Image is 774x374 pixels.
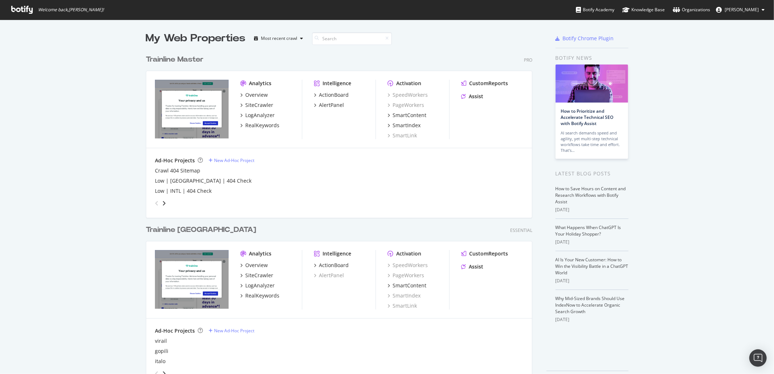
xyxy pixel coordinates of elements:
a: Low | [GEOGRAPHIC_DATA] | 404 Check [155,177,251,184]
a: AlertPanel [314,101,344,109]
div: LogAnalyzer [245,282,275,289]
div: SmartIndex [393,122,421,129]
a: RealKeywords [240,292,279,299]
a: ActionBoard [314,91,349,99]
a: LogAnalyzer [240,112,275,119]
div: [DATE] [556,316,628,323]
a: CustomReports [461,250,508,257]
a: SpeedWorkers [388,262,428,269]
div: LogAnalyzer [245,112,275,119]
div: Overview [245,262,268,269]
div: RealKeywords [245,122,279,129]
div: SmartContent [393,112,426,119]
div: Most recent crawl [261,36,298,41]
a: Trainline [GEOGRAPHIC_DATA] [146,225,259,235]
div: New Ad-Hoc Project [214,328,254,334]
img: How to Prioritize and Accelerate Technical SEO with Botify Assist [556,65,628,103]
div: SiteCrawler [245,272,273,279]
img: https://www.thetrainline.com/it [155,250,229,309]
div: ActionBoard [319,262,349,269]
a: SmartIndex [388,122,421,129]
a: SmartLink [388,302,417,309]
a: SmartIndex [388,292,421,299]
div: Assist [469,263,483,270]
div: AI search demands speed and agility, yet multi-step technical workflows take time and effort. Tha... [561,130,623,153]
div: PageWorkers [388,272,424,279]
a: Trainline Master [146,54,206,65]
div: CustomReports [469,250,508,257]
a: RealKeywords [240,122,279,129]
a: Overview [240,262,268,269]
div: Assist [469,93,483,100]
a: Crawl 404 Sitemap [155,167,200,174]
a: AlertPanel [314,272,344,279]
a: Low | INTL | 404 Check [155,187,212,195]
div: angle-right [161,200,167,207]
a: SmartContent [388,282,426,289]
button: [PERSON_NAME] [710,4,770,16]
a: italo [155,358,165,365]
div: [DATE] [556,278,628,284]
div: Intelligence [323,250,351,257]
div: Latest Blog Posts [556,170,628,178]
div: SmartContent [393,282,426,289]
a: virail [155,337,167,345]
div: Analytics [249,80,271,87]
div: Botify Chrome Plugin [563,35,614,42]
img: https://www.thetrainline.com [155,80,229,138]
a: Botify Chrome Plugin [556,35,614,42]
a: SmartContent [388,112,426,119]
a: SmartLink [388,132,417,139]
a: SiteCrawler [240,272,273,279]
div: Organizations [673,6,710,13]
div: Pro [524,57,532,63]
a: SiteCrawler [240,101,273,109]
span: Beatrice Bellano [725,7,759,13]
a: New Ad-Hoc Project [209,157,254,163]
div: Botify news [556,54,628,62]
div: Ad-Hoc Projects [155,157,195,164]
span: Welcome back, [PERSON_NAME] ! [38,7,104,13]
button: Most recent crawl [251,33,306,44]
div: SiteCrawler [245,101,273,109]
a: Assist [461,263,483,270]
a: ActionBoard [314,262,349,269]
a: Overview [240,91,268,99]
a: New Ad-Hoc Project [209,328,254,334]
a: SpeedWorkers [388,91,428,99]
a: What Happens When ChatGPT Is Your Holiday Shopper? [556,224,621,237]
div: Activation [396,80,421,87]
div: Trainline Master [146,54,204,65]
div: gopili [155,348,168,355]
a: CustomReports [461,80,508,87]
div: My Web Properties [146,31,246,46]
a: How to Save Hours on Content and Research Workflows with Botify Assist [556,186,626,205]
div: ActionBoard [319,91,349,99]
div: New Ad-Hoc Project [214,157,254,163]
div: Essential [510,227,532,233]
div: Analytics [249,250,271,257]
div: [DATE] [556,239,628,245]
a: LogAnalyzer [240,282,275,289]
a: How to Prioritize and Accelerate Technical SEO with Botify Assist [561,108,614,126]
div: Ad-Hoc Projects [155,327,195,334]
a: PageWorkers [388,101,424,109]
a: Assist [461,93,483,100]
div: Trainline [GEOGRAPHIC_DATA] [146,225,256,235]
div: CustomReports [469,80,508,87]
a: AI Is Your New Customer: How to Win the Visibility Battle in a ChatGPT World [556,257,628,276]
input: Search [312,32,392,45]
div: Overview [245,91,268,99]
div: Activation [396,250,421,257]
div: AlertPanel [319,101,344,109]
div: angle-left [152,198,161,209]
div: Intelligence [323,80,351,87]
